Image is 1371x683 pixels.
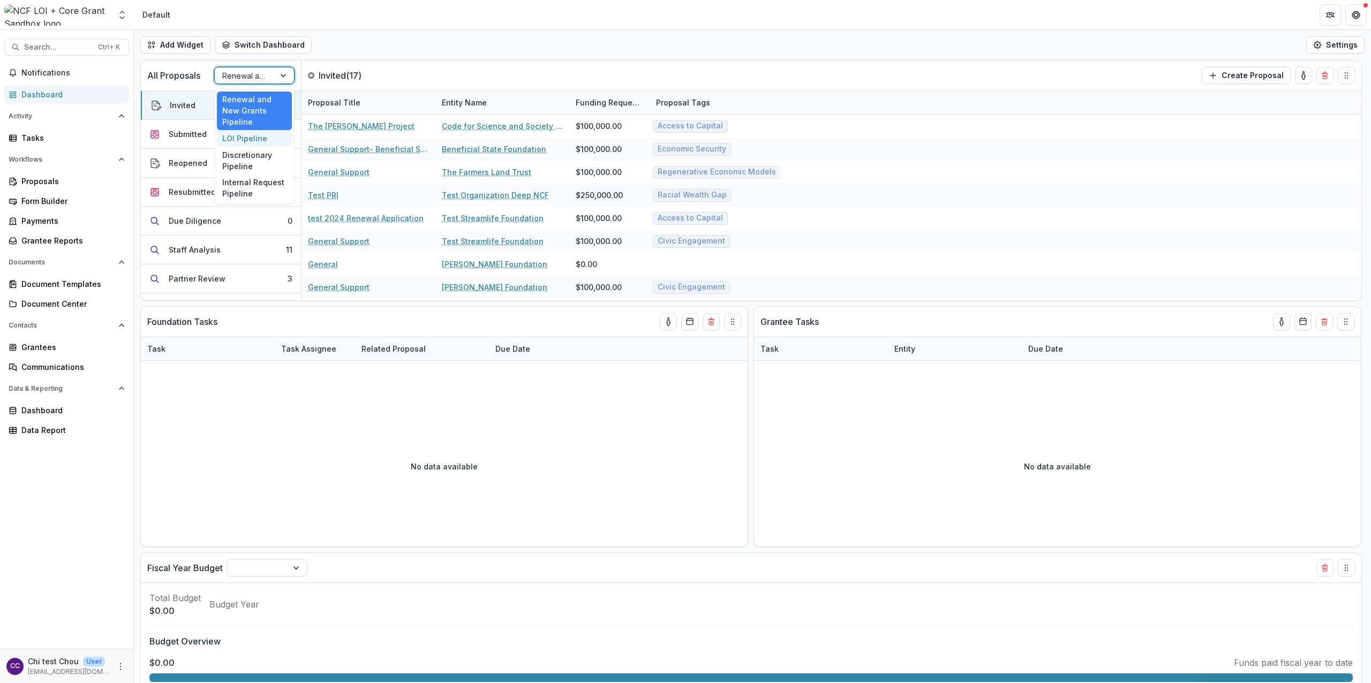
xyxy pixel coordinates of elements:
span: Access to Capital [658,122,723,131]
div: Task [141,337,275,360]
a: Communications [4,358,129,376]
a: General Support- Beneficial State Foundation [308,143,429,155]
div: LOI Pipeline [217,130,292,147]
span: Search... [24,43,92,52]
button: Open entity switcher [115,4,130,26]
span: Economic Security [658,145,726,154]
button: Due Diligence0 [141,207,301,236]
p: Total Budget [149,591,201,604]
div: Entity [888,337,1022,360]
div: Proposal Tags [650,91,784,114]
div: Entity Name [435,97,493,108]
button: Open Workflows [4,151,129,168]
div: Data Report [21,424,120,436]
p: Budget Overview [149,635,1353,648]
div: $100,000.00 [576,213,622,224]
button: Settings [1306,36,1365,54]
button: Calendar [681,313,698,330]
div: Due Date [1022,337,1102,360]
div: Due Date [489,343,537,354]
p: $0.00 [149,604,201,617]
p: Budget Year [209,598,259,611]
button: Delete card [1316,313,1333,330]
div: Internal Request Pipeline [217,174,292,202]
div: 11 [286,244,292,255]
div: Chi test Chou [10,663,20,670]
a: Dashboard [4,86,129,103]
div: Due Date [489,337,569,360]
a: General Support [308,282,370,293]
a: Code for Science and Society (CS&S) [442,120,563,132]
a: Form Builder [4,192,129,210]
div: Task [754,343,785,354]
div: Document Center [21,298,120,309]
div: Proposals [21,176,120,187]
div: Task [754,337,888,360]
a: The Farmers Land Trust [442,166,531,178]
div: Grantee Reports [21,235,120,246]
div: $0.00 [576,259,597,270]
div: Entity Name [435,91,569,114]
div: Funding Requested [569,91,650,114]
button: toggle-assigned-to-me [1273,313,1290,330]
span: Civic Engagement [658,237,725,246]
span: Contacts [9,322,114,329]
a: Test Streamlife Foundation [442,213,544,224]
button: Open Data & Reporting [4,380,129,397]
div: Due Date [1022,343,1069,354]
span: Data & Reporting [9,385,114,392]
div: Related Proposal [355,337,489,360]
p: Grantee Tasks [760,315,819,328]
div: Form Builder [21,195,120,207]
span: Regenerative Economic Models [658,168,776,177]
a: Test Streamlife Foundation [442,236,544,247]
nav: breadcrumb [138,7,175,22]
a: General Support [308,166,370,178]
p: No data available [411,461,478,472]
div: Staff Analysis [169,244,221,255]
div: Task Assignee [275,343,343,354]
div: $100,000.00 [576,120,622,132]
div: Funding Requested [569,97,650,108]
p: All Proposals [147,69,200,82]
div: Grantees [21,342,120,353]
a: Grantee Reports [4,232,129,249]
p: Fiscal Year Budget [147,561,223,574]
div: 3 [288,273,292,284]
a: Proposals [4,172,129,190]
div: Entity [888,343,922,354]
a: Test Organization Deep NCF [442,189,549,201]
div: Proposal Tags [650,97,717,108]
div: Task [141,343,172,354]
div: Due Diligence [169,215,221,226]
div: $100,000.00 [576,282,622,293]
div: Related Proposal [355,343,432,354]
p: Foundation Tasks [147,315,217,328]
button: Drag [1337,313,1354,330]
button: Notifications [4,64,129,81]
a: Document Center [4,295,129,313]
p: Funds paid fiscal year to date [1234,656,1353,669]
button: Create Proposal [1202,67,1291,84]
a: [PERSON_NAME] Foundation [442,259,547,270]
button: Invited17 [141,91,301,120]
div: Communications [21,361,120,373]
a: General Support [308,236,370,247]
a: Payments [4,212,129,230]
button: Staff Analysis11 [141,236,301,264]
div: Dashboard [21,405,120,416]
span: Access to Capital [658,214,723,223]
p: User [83,657,105,666]
div: Proposal Title [302,91,435,114]
div: $100,000.00 [576,166,622,178]
button: Resubmitted13 [141,178,301,207]
div: Submitted [169,128,207,140]
button: Search... [4,39,129,56]
span: Activity [9,112,114,120]
div: Document Templates [21,278,120,290]
a: Document Templates [4,275,129,293]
